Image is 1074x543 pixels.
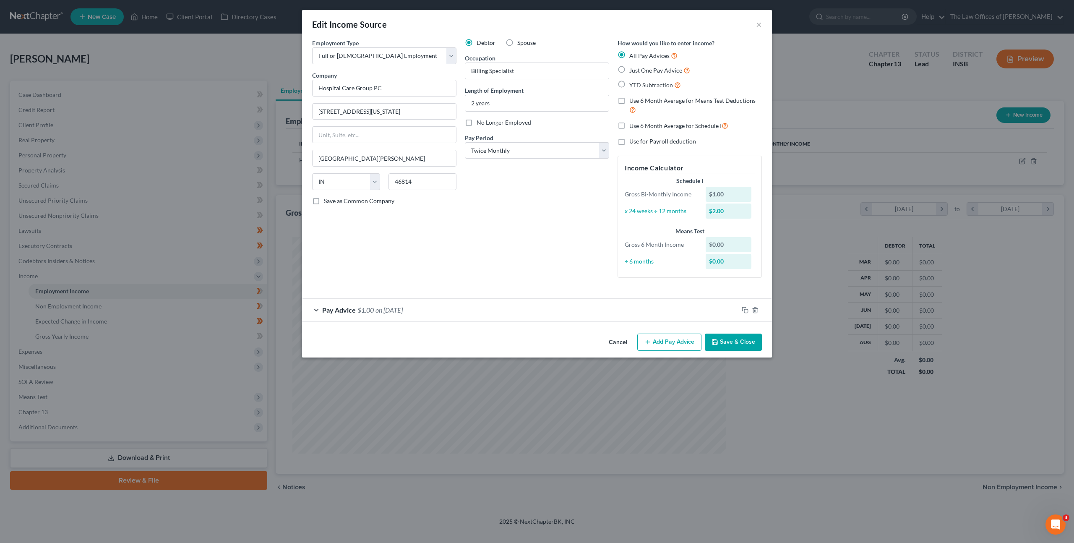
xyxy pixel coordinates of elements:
[602,334,634,351] button: Cancel
[312,18,387,30] div: Edit Income Source
[629,81,673,89] span: YTD Subtraction
[620,257,701,266] div: ÷ 6 months
[465,95,609,111] input: ex: 2 years
[313,104,456,120] input: Enter address...
[625,163,755,173] h5: Income Calculator
[312,80,456,97] input: Search company by name...
[637,334,701,351] button: Add Pay Advice
[312,39,359,47] span: Employment Type
[629,52,670,59] span: All Pay Advices
[706,237,752,252] div: $0.00
[465,134,493,141] span: Pay Period
[706,254,752,269] div: $0.00
[1045,514,1066,535] iframe: Intercom live chat
[706,187,752,202] div: $1.00
[312,72,337,79] span: Company
[477,39,495,46] span: Debtor
[388,173,456,190] input: Enter zip...
[517,39,536,46] span: Spouse
[705,334,762,351] button: Save & Close
[756,19,762,29] button: ×
[706,204,752,219] div: $2.00
[313,127,456,143] input: Unit, Suite, etc...
[357,306,374,314] span: $1.00
[1063,514,1069,521] span: 3
[629,138,696,145] span: Use for Payroll deduction
[620,207,701,215] div: x 24 weeks ÷ 12 months
[465,54,495,63] label: Occupation
[629,97,756,104] span: Use 6 Month Average for Means Test Deductions
[625,227,755,235] div: Means Test
[322,306,356,314] span: Pay Advice
[618,39,714,47] label: How would you like to enter income?
[465,86,524,95] label: Length of Employment
[477,119,531,126] span: No Longer Employed
[620,240,701,249] div: Gross 6 Month Income
[313,150,456,166] input: Enter city...
[629,122,722,129] span: Use 6 Month Average for Schedule I
[620,190,701,198] div: Gross Bi-Monthly Income
[629,67,682,74] span: Just One Pay Advice
[465,63,609,79] input: --
[324,197,394,204] span: Save as Common Company
[375,306,403,314] span: on [DATE]
[625,177,755,185] div: Schedule I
